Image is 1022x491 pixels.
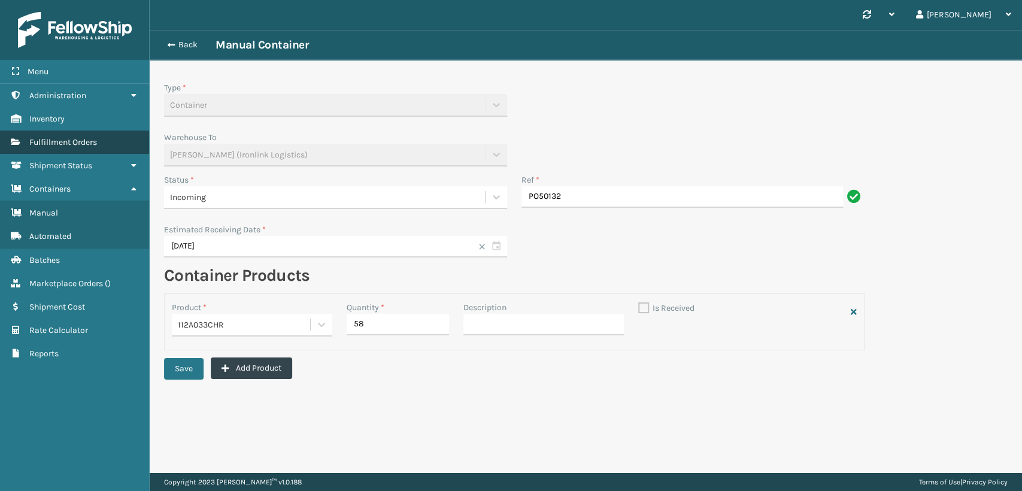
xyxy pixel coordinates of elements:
[29,160,92,171] span: Shipment Status
[29,231,71,241] span: Automated
[164,265,865,286] h2: Container Products
[29,208,58,218] span: Manual
[463,301,507,314] label: Description
[28,66,48,77] span: Menu
[170,191,206,204] span: Incoming
[29,278,103,289] span: Marketplace Orders
[29,325,88,335] span: Rate Calculator
[29,137,97,147] span: Fulfillment Orders
[29,184,71,194] span: Containers
[919,473,1008,491] div: |
[178,319,224,331] span: 112A033CHR
[216,38,308,52] h3: Manual Container
[211,357,292,379] button: Add Product
[29,348,59,359] span: Reports
[160,40,216,50] button: Back
[105,278,111,289] span: ( )
[18,12,132,48] img: logo
[638,303,695,313] label: Is Received
[164,83,186,93] label: Type
[164,132,217,143] label: Warehouse To
[919,478,960,486] a: Terms of Use
[172,302,207,313] label: Product
[29,255,60,265] span: Batches
[164,225,266,235] label: Estimated Receiving Date
[164,473,302,491] p: Copyright 2023 [PERSON_NAME]™ v 1.0.188
[521,174,539,186] label: Ref
[347,301,384,314] label: Quantity
[29,90,86,101] span: Administration
[164,236,507,257] input: MM/DD/YYYY
[29,302,85,312] span: Shipment Cost
[29,114,65,124] span: Inventory
[164,175,194,185] label: Status
[962,478,1008,486] a: Privacy Policy
[164,358,204,380] button: Save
